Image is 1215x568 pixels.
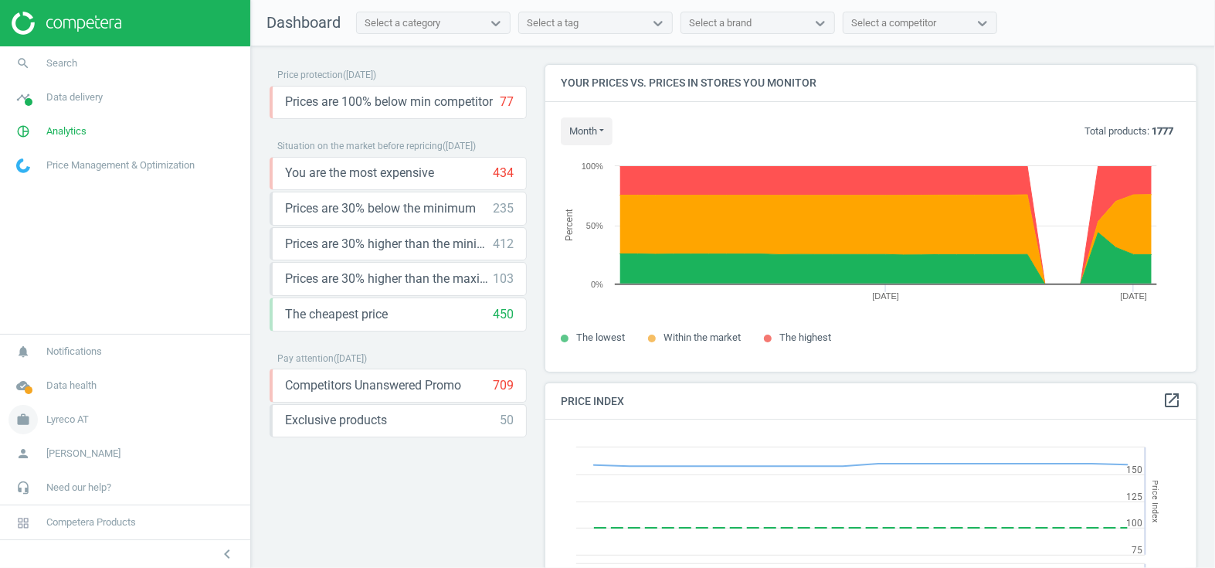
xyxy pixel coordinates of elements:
[564,209,575,241] tspan: Percent
[285,236,493,253] span: Prices are 30% higher than the minimum
[1127,491,1143,502] text: 125
[443,141,476,151] span: ( [DATE] )
[689,16,752,30] div: Select a brand
[8,405,38,434] i: work
[46,90,103,104] span: Data delivery
[591,280,603,289] text: 0%
[8,473,38,502] i: headset_mic
[46,413,89,427] span: Lyreco AT
[46,447,120,461] span: [PERSON_NAME]
[1121,291,1148,301] tspan: [DATE]
[1127,518,1143,529] text: 100
[46,56,77,70] span: Search
[46,124,87,138] span: Analytics
[46,379,97,393] span: Data health
[493,200,514,217] div: 235
[285,412,387,429] span: Exclusive products
[285,306,388,323] span: The cheapest price
[1151,480,1161,522] tspan: Price Index
[46,158,195,172] span: Price Management & Optimization
[779,332,831,343] span: The highest
[1132,545,1143,556] text: 75
[285,270,493,287] span: Prices are 30% higher than the maximal
[500,412,514,429] div: 50
[545,65,1196,101] h4: Your prices vs. prices in stores you monitor
[851,16,936,30] div: Select a competitor
[8,371,38,400] i: cloud_done
[1162,391,1181,410] i: open_in_new
[500,94,514,111] div: 77
[285,94,493,111] span: Prices are 100% below min competitor
[8,83,38,112] i: timeline
[1084,124,1173,138] p: Total products:
[1152,125,1173,137] b: 1777
[16,158,30,173] img: wGWNvw8QSZomAAAAABJRU5ErkJggg==
[365,16,440,30] div: Select a category
[266,13,341,32] span: Dashboard
[8,439,38,468] i: person
[493,165,514,182] div: 434
[586,221,603,230] text: 50%
[277,353,334,364] span: Pay attention
[8,117,38,146] i: pie_chart_outlined
[493,377,514,394] div: 709
[277,70,343,80] span: Price protection
[527,16,579,30] div: Select a tag
[46,345,102,359] span: Notifications
[582,162,603,171] text: 100%
[8,49,38,78] i: search
[277,141,443,151] span: Situation on the market before repricing
[873,291,900,301] tspan: [DATE]
[8,337,38,366] i: notifications
[285,377,461,394] span: Competitors Unanswered Promo
[285,200,476,217] span: Prices are 30% below the minimum
[208,544,246,564] button: chevron_left
[1162,391,1181,411] a: open_in_new
[576,332,625,343] span: The lowest
[46,481,111,495] span: Need our help?
[493,236,514,253] div: 412
[545,383,1196,420] h4: Price Index
[46,515,136,529] span: Competera Products
[663,332,741,343] span: Within the market
[218,545,236,563] i: chevron_left
[493,270,514,287] div: 103
[334,353,367,364] span: ( [DATE] )
[343,70,376,80] span: ( [DATE] )
[285,165,434,182] span: You are the most expensive
[1127,464,1143,475] text: 150
[493,306,514,323] div: 450
[12,12,121,35] img: ajHJNr6hYgQAAAAASUVORK5CYII=
[561,117,613,145] button: month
